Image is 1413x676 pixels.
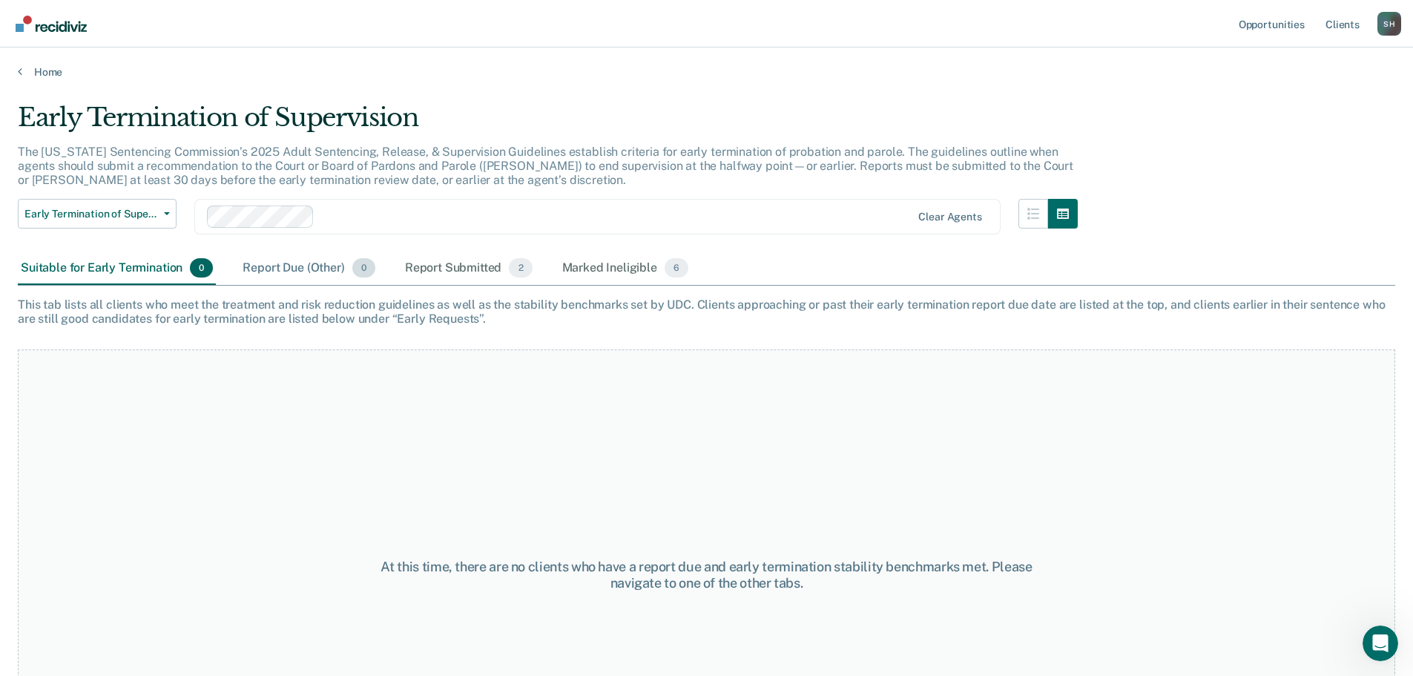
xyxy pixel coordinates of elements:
[559,252,692,285] div: Marked Ineligible6
[363,559,1051,591] div: At this time, there are no clients who have a report due and early termination stability benchmar...
[18,102,1078,145] div: Early Termination of Supervision
[918,211,981,223] div: Clear agents
[665,258,688,278] span: 6
[18,145,1073,187] p: The [US_STATE] Sentencing Commission’s 2025 Adult Sentencing, Release, & Supervision Guidelines e...
[18,298,1395,326] div: This tab lists all clients who meet the treatment and risk reduction guidelines as well as the st...
[1363,626,1398,661] iframe: Intercom live chat
[16,16,87,32] img: Recidiviz
[24,208,158,220] span: Early Termination of Supervision
[1377,12,1401,36] button: Profile dropdown button
[240,252,378,285] div: Report Due (Other)0
[352,258,375,278] span: 0
[18,252,216,285] div: Suitable for Early Termination0
[1377,12,1401,36] div: S H
[190,258,213,278] span: 0
[402,252,536,285] div: Report Submitted2
[18,199,177,229] button: Early Termination of Supervision
[509,258,532,278] span: 2
[18,65,1395,79] a: Home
